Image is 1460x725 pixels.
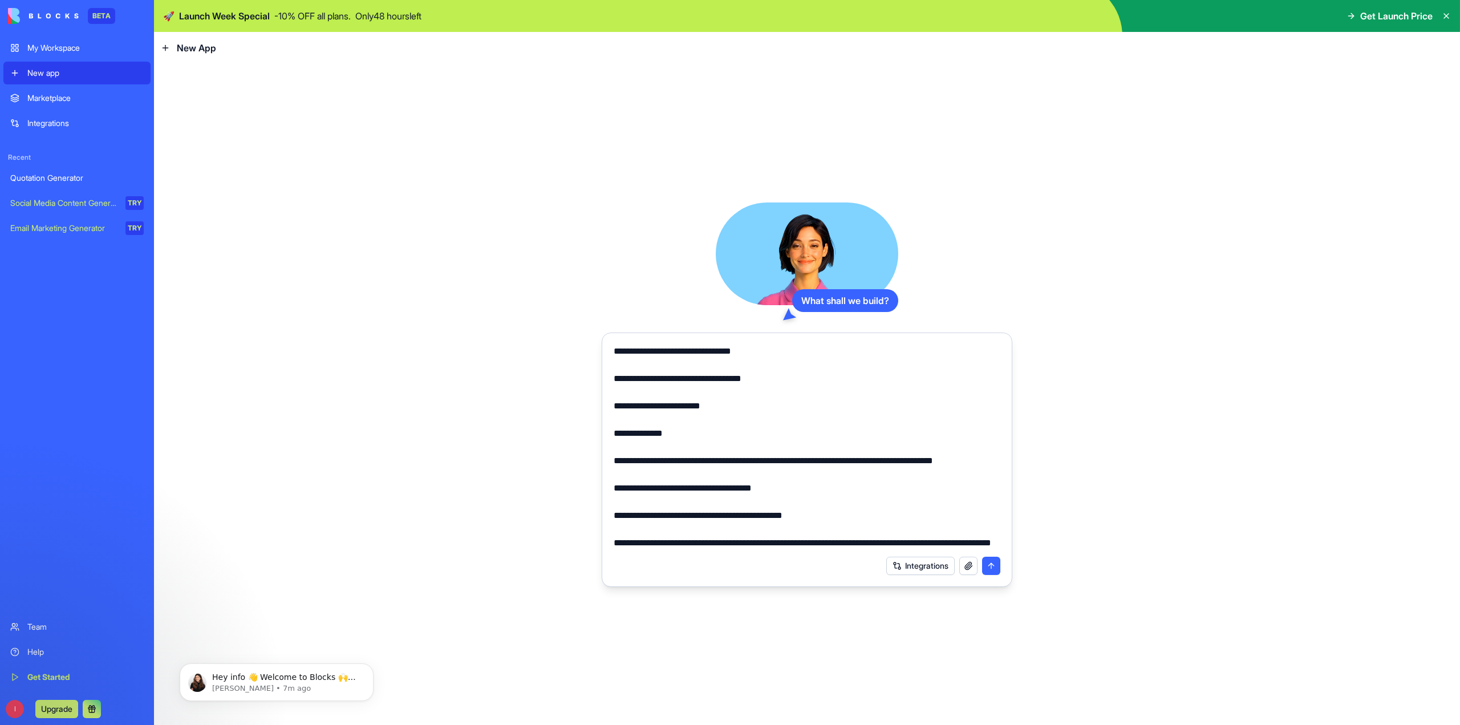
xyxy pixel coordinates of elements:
[125,196,144,210] div: TRY
[179,9,270,23] span: Launch Week Special
[3,153,151,162] span: Recent
[125,221,144,235] div: TRY
[3,615,151,638] a: Team
[27,42,144,54] div: My Workspace
[8,8,115,24] a: BETA
[1360,9,1433,23] span: Get Launch Price
[27,92,144,104] div: Marketplace
[3,87,151,110] a: Marketplace
[177,41,216,55] span: New App
[3,167,151,189] a: Quotation Generator
[10,222,117,234] div: Email Marketing Generator
[163,9,175,23] span: 🚀
[792,289,898,312] div: What shall we build?
[3,62,151,84] a: New app
[27,646,144,658] div: Help
[8,8,79,24] img: logo
[3,641,151,663] a: Help
[27,621,144,633] div: Team
[3,217,151,240] a: Email Marketing GeneratorTRY
[274,9,351,23] p: - 10 % OFF all plans.
[3,192,151,214] a: Social Media Content GeneratorTRY
[10,172,144,184] div: Quotation Generator
[3,666,151,688] a: Get Started
[355,9,421,23] p: Only 48 hours left
[10,197,117,209] div: Social Media Content Generator
[88,8,115,24] div: BETA
[35,700,78,718] button: Upgrade
[3,112,151,135] a: Integrations
[886,557,955,575] button: Integrations
[6,700,24,718] span: I
[27,67,144,79] div: New app
[3,37,151,59] a: My Workspace
[163,639,391,719] iframe: Intercom notifications message
[27,118,144,129] div: Integrations
[27,671,144,683] div: Get Started
[35,703,78,714] a: Upgrade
